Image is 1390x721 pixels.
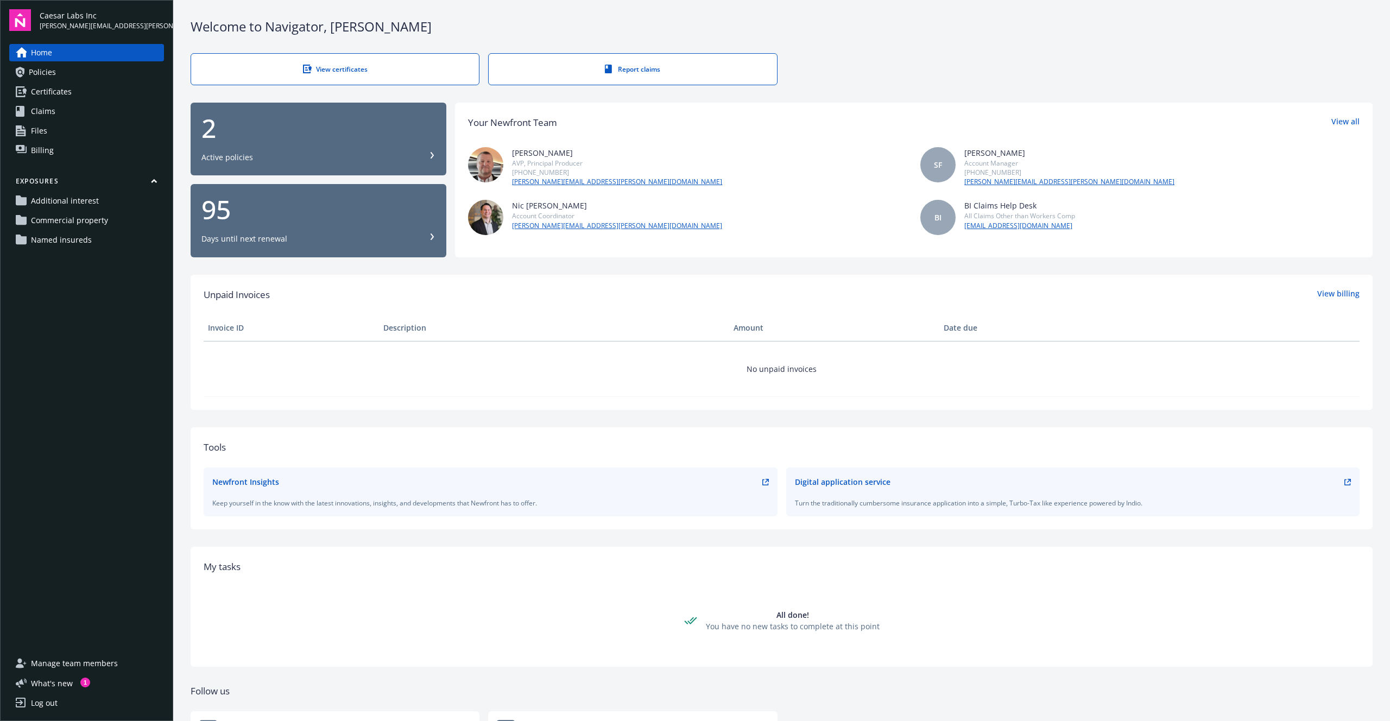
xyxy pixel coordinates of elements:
[9,103,164,120] a: Claims
[512,147,722,159] div: [PERSON_NAME]
[40,21,164,31] span: [PERSON_NAME][EMAIL_ADDRESS][PERSON_NAME]
[201,233,287,244] div: Days until next renewal
[964,200,1075,211] div: BI Claims Help Desk
[201,115,435,141] div: 2
[512,159,722,168] div: AVP, Principal Producer
[706,609,880,621] div: All done!
[706,621,880,632] div: You have no new tasks to complete at this point
[1331,116,1360,130] a: View all
[31,44,52,61] span: Home
[964,147,1174,159] div: [PERSON_NAME]
[31,83,72,100] span: Certificates
[512,168,722,177] div: [PHONE_NUMBER]
[191,184,446,257] button: 95Days until next renewal
[204,288,270,302] span: Unpaid Invoices
[510,65,755,74] div: Report claims
[512,221,722,231] a: [PERSON_NAME][EMAIL_ADDRESS][PERSON_NAME][DOMAIN_NAME]
[31,678,73,689] span: What ' s new
[204,440,1360,454] div: Tools
[201,197,435,223] div: 95
[212,498,769,508] div: Keep yourself in the know with the latest innovations, insights, and developments that Newfront h...
[9,142,164,159] a: Billing
[204,315,379,341] th: Invoice ID
[9,44,164,61] a: Home
[964,221,1075,231] a: [EMAIL_ADDRESS][DOMAIN_NAME]
[201,152,253,163] div: Active policies
[213,65,457,74] div: View certificates
[468,147,503,182] img: photo
[468,116,557,130] div: Your Newfront Team
[939,315,1115,341] th: Date due
[31,694,58,712] div: Log out
[31,122,47,140] span: Files
[31,192,99,210] span: Additional interest
[204,560,1360,574] div: My tasks
[964,168,1174,177] div: [PHONE_NUMBER]
[9,122,164,140] a: Files
[40,9,164,31] button: Caesar Labs Inc[PERSON_NAME][EMAIL_ADDRESS][PERSON_NAME]
[80,678,90,687] div: 1
[31,142,54,159] span: Billing
[191,103,446,176] button: 2Active policies
[212,476,279,488] div: Newfront Insights
[729,315,939,341] th: Amount
[512,211,722,220] div: Account Coordinator
[379,315,729,341] th: Description
[795,476,890,488] div: Digital application service
[191,684,1373,698] div: Follow us
[512,177,722,187] a: [PERSON_NAME][EMAIL_ADDRESS][PERSON_NAME][DOMAIN_NAME]
[9,678,90,689] button: What's new1
[9,655,164,672] a: Manage team members
[1317,288,1360,302] a: View billing
[9,231,164,249] a: Named insureds
[191,17,1373,36] div: Welcome to Navigator , [PERSON_NAME]
[31,655,118,672] span: Manage team members
[9,9,31,31] img: navigator-logo.svg
[9,83,164,100] a: Certificates
[512,200,722,211] div: Nic [PERSON_NAME]
[934,212,942,223] span: BI
[31,212,108,229] span: Commercial property
[934,159,942,170] span: SF
[9,212,164,229] a: Commercial property
[964,211,1075,220] div: All Claims Other than Workers Comp
[468,200,503,235] img: photo
[204,341,1360,396] td: No unpaid invoices
[29,64,56,81] span: Policies
[964,159,1174,168] div: Account Manager
[31,103,55,120] span: Claims
[31,231,92,249] span: Named insureds
[9,64,164,81] a: Policies
[964,177,1174,187] a: [PERSON_NAME][EMAIL_ADDRESS][PERSON_NAME][DOMAIN_NAME]
[795,498,1351,508] div: Turn the traditionally cumbersome insurance application into a simple, Turbo-Tax like experience ...
[9,176,164,190] button: Exposures
[488,53,777,85] a: Report claims
[9,192,164,210] a: Additional interest
[191,53,479,85] a: View certificates
[40,10,164,21] span: Caesar Labs Inc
